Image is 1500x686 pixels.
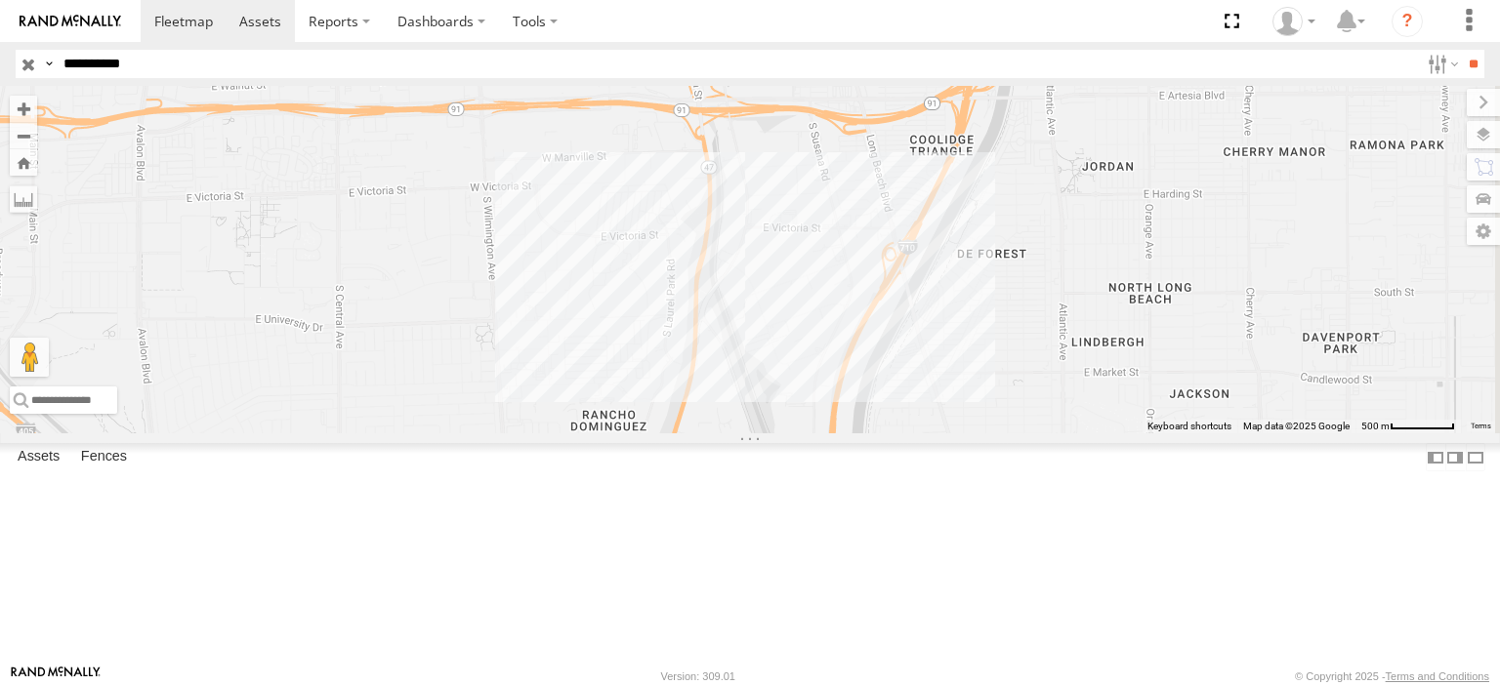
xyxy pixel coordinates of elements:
[10,96,37,122] button: Zoom in
[1471,422,1491,429] a: Terms (opens in new tab)
[10,185,37,213] label: Measure
[1147,420,1231,433] button: Keyboard shortcuts
[1466,443,1485,471] label: Hide Summary Table
[661,670,735,682] div: Version: 309.01
[1266,7,1322,36] div: Zulema McIntosch
[10,338,49,377] button: Drag Pegman onto the map to open Street View
[41,50,57,78] label: Search Query
[71,444,137,471] label: Fences
[1243,421,1350,431] span: Map data ©2025 Google
[1386,670,1489,682] a: Terms and Conditions
[11,666,101,686] a: Visit our Website
[10,122,37,149] button: Zoom out
[1445,443,1465,471] label: Dock Summary Table to the Right
[1426,443,1445,471] label: Dock Summary Table to the Left
[10,149,37,176] button: Zoom Home
[1295,670,1489,682] div: © Copyright 2025 -
[1467,218,1500,245] label: Map Settings
[20,15,121,28] img: rand-logo.svg
[1420,50,1462,78] label: Search Filter Options
[1392,6,1423,37] i: ?
[8,444,69,471] label: Assets
[1361,421,1390,431] span: 500 m
[1355,420,1461,433] button: Map Scale: 500 m per 63 pixels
